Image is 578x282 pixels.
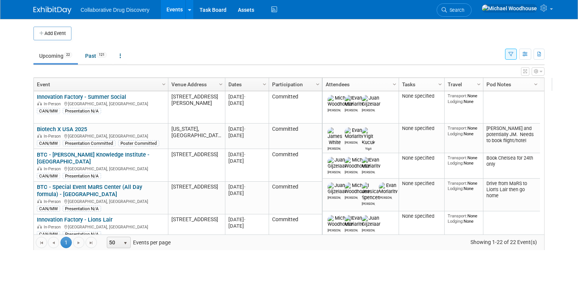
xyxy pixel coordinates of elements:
a: Column Settings [261,78,269,89]
div: [GEOGRAPHIC_DATA], [GEOGRAPHIC_DATA] [37,165,165,172]
td: Committed [269,182,322,214]
a: Participation [272,78,317,91]
td: Drive from MaRS to Lion's Lair then go home [483,179,540,211]
td: Committed [269,124,322,149]
img: Yigit Kucuk [362,127,375,146]
div: [GEOGRAPHIC_DATA], [GEOGRAPHIC_DATA] [37,223,165,230]
div: James White [328,146,341,151]
span: Column Settings [391,81,397,87]
td: [STREET_ADDRESS] [168,149,225,182]
img: Juan Gijzelaar [328,182,346,195]
div: CAN/MW [37,206,60,212]
div: None specified [402,155,442,161]
td: [STREET_ADDRESS] [168,182,225,214]
div: Michael Woodhouse [345,169,358,174]
span: Go to the first page [38,240,44,246]
img: Evan Moriarity [345,215,363,227]
span: Go to the last page [88,240,94,246]
div: [GEOGRAPHIC_DATA], [GEOGRAPHIC_DATA] [37,133,165,139]
img: Michael Woodhouse [345,157,370,169]
span: Events per page [97,237,178,248]
div: None specified [402,125,442,131]
a: Attendees [326,78,394,91]
a: Column Settings [314,78,322,89]
span: 1 [60,237,72,248]
a: Past121 [79,49,112,63]
div: Poster Committed [118,140,159,146]
span: Transport: [448,125,467,131]
span: Transport: [448,181,467,186]
span: - [244,126,245,132]
img: Juan Gijzelaar [328,157,346,169]
div: Presentation N/A [63,173,101,179]
div: CAN/MW [37,140,60,146]
a: Column Settings [160,78,168,89]
div: None None [448,181,480,192]
img: James White [328,127,342,146]
img: Michael Woodhouse [481,4,537,13]
img: In-Person Event [37,101,42,105]
img: Evan Moriarity [379,182,397,195]
a: Column Settings [436,78,445,89]
div: Jessica Spencer [362,201,375,206]
span: Lodging: [448,131,464,136]
div: [DATE] [228,158,265,164]
div: None specified [402,93,442,99]
span: - [244,94,245,100]
div: Evan Moriarity [345,227,358,232]
a: Column Settings [532,78,540,89]
td: [US_STATE], [GEOGRAPHIC_DATA] [168,124,225,149]
a: Dates [228,78,264,91]
span: Lodging: [448,186,464,191]
div: Juan Gijzelaar [362,227,375,232]
a: BTC - Special Event MaRS Center (All Day formula) - [GEOGRAPHIC_DATA] [37,184,142,198]
a: Go to the next page [73,237,84,248]
a: Upcoming22 [33,49,78,63]
span: - [244,217,245,222]
img: In-Person Event [37,225,42,228]
div: Juan Gijzelaar [328,195,341,200]
div: Presentation N/A [63,231,101,237]
span: Lodging: [448,99,464,104]
img: Evan Moriarity [362,157,380,169]
img: Juan Gijzelaar [362,95,380,107]
img: In-Person Event [37,199,42,203]
a: Biotech X USA 2025 [37,126,87,133]
div: [DATE] [228,151,265,158]
img: Michael Woodhouse [328,95,353,107]
td: Committed [269,149,322,182]
img: In-Person Event [37,134,42,138]
div: [DATE] [228,190,265,196]
td: [PERSON_NAME] and potentially JM. Needs to book flight/hotel [483,124,540,153]
td: Committed [269,91,322,124]
div: Juan Gijzelaar [362,107,375,112]
a: Innovation Factory - Lions Lair [37,216,112,223]
div: [GEOGRAPHIC_DATA], [GEOGRAPHIC_DATA] [37,100,165,107]
span: Search [447,7,464,13]
span: Collaborative Drug Discovery [81,7,149,13]
div: Juan Gijzelaar [328,169,341,174]
div: Evan Moriarity [345,107,358,112]
a: Go to the last page [86,237,97,248]
div: None None [448,155,480,166]
span: select [122,240,128,246]
td: Committed [269,214,322,240]
img: Evan Moriarity [345,95,363,107]
a: Column Settings [217,78,225,89]
div: Michael Woodhouse [328,227,341,232]
span: 22 [64,52,72,58]
span: Transport: [448,155,467,160]
div: Yigit Kucuk [362,146,375,151]
span: Transport: [448,213,467,219]
div: None None [448,93,480,104]
div: None specified [402,181,442,187]
td: [STREET_ADDRESS][PERSON_NAME] [168,91,225,124]
span: In-Person [44,199,63,204]
div: Presentation N/A [63,108,101,114]
span: - [244,152,245,157]
a: Search [437,3,472,17]
span: Column Settings [315,81,321,87]
a: Travel [448,78,478,91]
div: Presentation Committed [63,140,116,146]
span: Showing 1-22 of 22 Event(s) [464,237,544,247]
